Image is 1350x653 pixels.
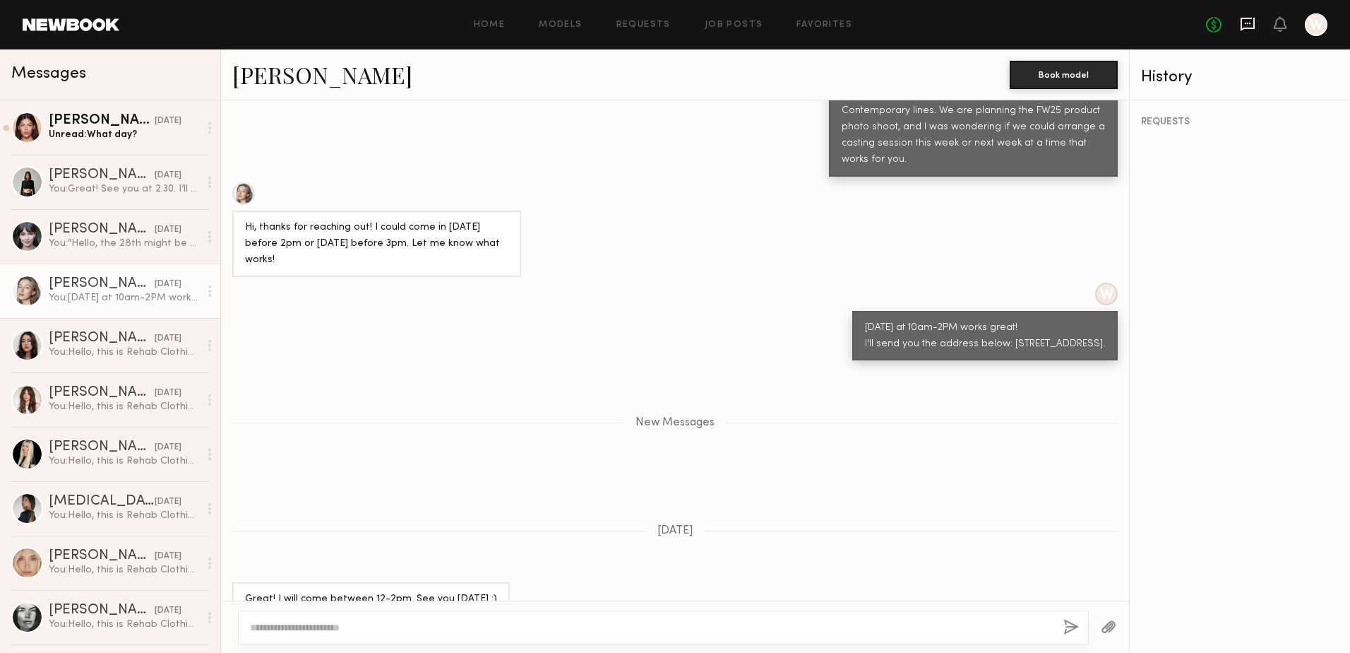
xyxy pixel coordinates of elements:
[245,592,497,608] div: Great! I will come between 12-2pm. See you [DATE] :)
[49,114,155,128] div: [PERSON_NAME]
[474,20,506,30] a: Home
[49,495,155,509] div: [MEDICAL_DATA][PERSON_NAME]
[1141,117,1339,127] div: REQUESTS
[155,441,181,454] div: [DATE]
[539,20,582,30] a: Models
[49,400,199,413] div: You: Hello, this is Rehab Clothing. We are a wholesale and retail–based brand focusing on trendy ...
[155,169,181,182] div: [DATE]
[49,549,155,563] div: [PERSON_NAME]
[1010,68,1118,80] a: Book model
[49,604,155,618] div: [PERSON_NAME]
[49,223,155,237] div: [PERSON_NAME]
[842,71,1105,168] div: Hello, this is Rehab Clothing. We are a wholesale and retail–based brand focusing on trendy Young...
[49,237,199,250] div: You: “Hello, the 28th might be difficult for me. Would the 29th or 30th work for you?
[155,114,181,128] div: [DATE]
[616,20,671,30] a: Requests
[796,20,852,30] a: Favorites
[705,20,763,30] a: Job Posts
[245,220,508,269] div: Hi, thanks for reaching out! I could come in [DATE] before 2pm or [DATE] before 3pm. Let me know ...
[1141,69,1339,86] div: History
[1010,61,1118,89] button: Book model
[49,168,155,182] div: [PERSON_NAME]
[1305,13,1327,36] a: W
[657,525,693,537] span: [DATE]
[155,550,181,563] div: [DATE]
[155,278,181,291] div: [DATE]
[49,277,155,291] div: [PERSON_NAME]
[155,332,181,346] div: [DATE]
[49,346,199,359] div: You: Hello, this is Rehab Clothing. We are a wholesale and retail–based brand focusing on trendy ...
[155,387,181,400] div: [DATE]
[155,223,181,237] div: [DATE]
[49,454,199,468] div: You: Hello, this is Rehab Clothing. We are a wholesale and retail–based brand focusing on trendy ...
[49,386,155,400] div: [PERSON_NAME]
[11,66,86,82] span: Messages
[155,495,181,509] div: [DATE]
[635,417,715,429] span: New Messages
[49,182,199,196] div: You: Great! See you at 2:30. I’ll send you the address below: [STREET_ADDRESS].
[49,563,199,577] div: You: Hello, this is Rehab Clothing. We are a wholesale and retail–based brand focusing on trendy ...
[232,59,412,90] a: [PERSON_NAME]
[49,331,155,346] div: [PERSON_NAME]
[865,320,1105,353] div: [DATE] at 10am-2PM works great! I’ll send you the address below: [STREET_ADDRESS].
[49,440,155,454] div: [PERSON_NAME]
[155,604,181,618] div: [DATE]
[49,618,199,631] div: You: Hello, this is Rehab Clothing. We are a wholesale and retail–based brand focusing on trendy ...
[49,291,199,305] div: You: [DATE] at 10am-2PM works great! I’ll send you the address below: [STREET_ADDRESS].
[49,509,199,522] div: You: Hello, this is Rehab Clothing. We are a wholesale and retail–based brand focusing on trendy ...
[49,128,199,141] div: Unread: What day?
